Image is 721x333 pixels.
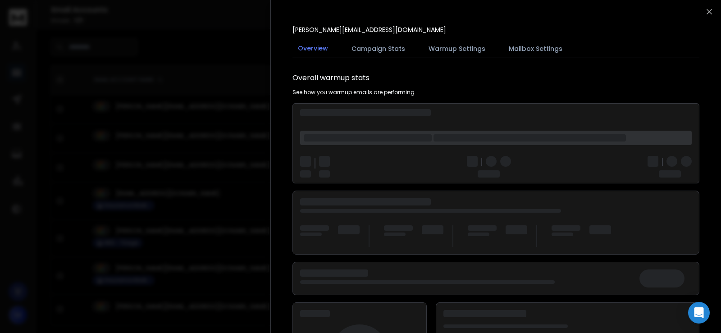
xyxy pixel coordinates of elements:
button: Overview [292,38,333,59]
button: Mailbox Settings [503,39,568,59]
p: See how you warmup emails are performing [292,89,415,96]
h1: Overall warmup stats [292,73,370,83]
p: [PERSON_NAME][EMAIL_ADDRESS][DOMAIN_NAME] [292,25,446,34]
button: Campaign Stats [346,39,411,59]
button: Warmup Settings [423,39,491,59]
div: Open Intercom Messenger [688,302,710,324]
